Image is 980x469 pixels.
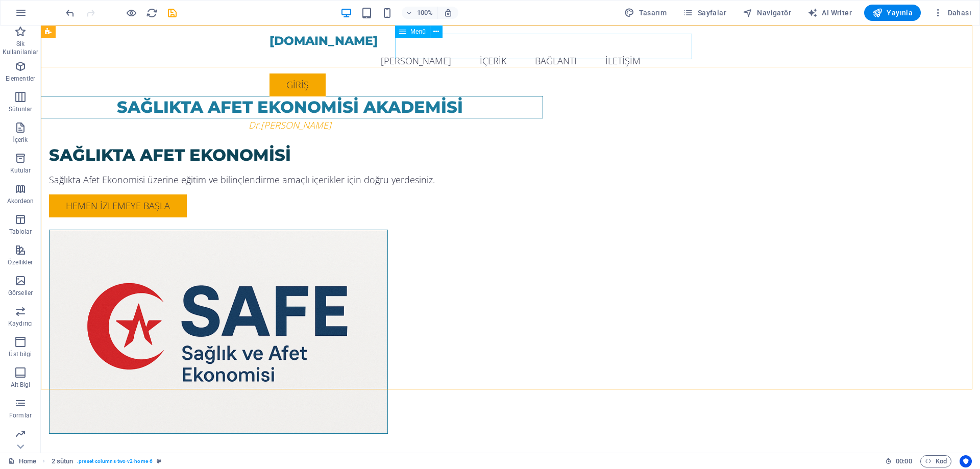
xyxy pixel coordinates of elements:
p: Kaydırıcı [8,319,33,328]
span: AI Writer [807,8,852,18]
button: AI Writer [803,5,856,21]
div: Tasarım (Ctrl+Alt+Y) [620,5,671,21]
p: Alt Bigi [11,381,31,389]
button: save [166,7,178,19]
button: Dahası [929,5,975,21]
p: Görseller [8,289,33,297]
i: Geri al: Başlığı düzenle (Ctrl+Z) [64,7,76,19]
button: Usercentrics [960,455,972,467]
button: undo [64,7,76,19]
span: Dahası [933,8,971,18]
button: 100% [402,7,438,19]
p: Üst bilgi [9,350,32,358]
p: Kutular [10,166,31,175]
p: Elementler [6,75,35,83]
span: Navigatör [743,8,791,18]
p: Özellikler [8,258,33,266]
i: Yeniden boyutlandırmada yakınlaştırma düzeyini seçilen cihaza uyacak şekilde otomatik olarak ayarla. [444,8,453,17]
p: Sütunlar [9,105,33,113]
span: Menü [410,29,426,35]
span: Yayınla [872,8,913,18]
h6: Oturum süresi [885,455,912,467]
i: Bu element, özelleştirilebilir bir ön ayar [157,458,161,464]
p: Tablolar [9,228,32,236]
span: Sayfalar [683,8,726,18]
a: Seçimi iptal etmek için tıkla. Sayfaları açmak için çift tıkla [8,455,36,467]
button: Ön izleme modundan çıkıp düzenlemeye devam etmek için buraya tıklayın [125,7,137,19]
p: Akordeon [7,197,34,205]
p: İçerik [13,136,28,144]
nav: breadcrumb [52,455,161,467]
span: 00 00 [896,455,912,467]
span: . preset-columns-two-v2-home-6 [77,455,153,467]
button: Tasarım [620,5,671,21]
span: Kod [925,455,947,467]
button: Yayınla [864,5,921,21]
button: reload [145,7,158,19]
h6: 100% [417,7,433,19]
button: Navigatör [739,5,795,21]
i: Kaydet (Ctrl+S) [166,7,178,19]
span: Seçmek için tıkla. Düzenlemek için çift tıkla [52,455,73,467]
button: Kod [920,455,951,467]
span: : [903,457,904,465]
span: Tasarım [624,8,667,18]
i: Sayfayı yeniden yükleyin [146,7,158,19]
p: Formlar [9,411,32,419]
button: Sayfalar [679,5,730,21]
